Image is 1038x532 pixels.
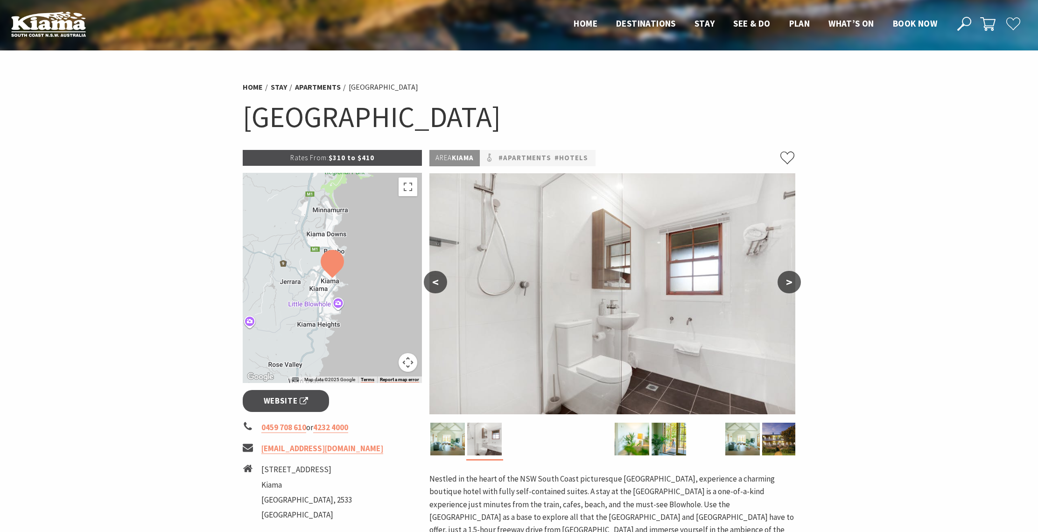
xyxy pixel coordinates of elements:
[399,177,417,196] button: Toggle fullscreen view
[243,82,263,92] a: Home
[778,271,801,293] button: >
[243,150,422,166] p: $310 to $410
[243,390,329,412] a: Website
[261,509,352,521] li: [GEOGRAPHIC_DATA]
[349,81,418,93] li: [GEOGRAPHIC_DATA]
[313,422,348,433] a: 4232 4000
[245,371,276,383] a: Click to see this area on Google Maps
[243,98,795,136] h1: [GEOGRAPHIC_DATA]
[554,152,588,164] a: #Hotels
[11,11,86,37] img: Kiama Logo
[292,376,299,383] button: Keyboard shortcuts
[261,463,352,476] li: [STREET_ADDRESS]
[243,421,422,434] li: or
[762,423,797,455] img: The Bellevue Kiama historic building
[399,353,417,372] button: Map camera controls
[271,82,287,92] a: Stay
[361,377,374,383] a: Terms (opens in new tab)
[380,377,419,383] a: Report a map error
[429,150,480,166] p: Kiama
[574,18,597,29] span: Home
[498,152,551,164] a: #Apartments
[429,173,795,414] img: Superior Apt 6 Bathroom
[261,443,383,454] a: [EMAIL_ADDRESS][DOMAIN_NAME]
[290,153,329,162] span: Rates From:
[789,18,810,29] span: Plan
[616,18,676,29] span: Destinations
[733,18,770,29] span: See & Do
[261,494,352,506] li: [GEOGRAPHIC_DATA], 2533
[694,18,715,29] span: Stay
[564,16,947,32] nav: Main Menu
[467,423,502,455] img: Superior Apt 6 Bathroom
[828,18,874,29] span: What’s On
[261,479,352,491] li: Kiama
[652,423,686,455] img: Beautiful french doors with an indoor palm tree at the entrance and someone sitting in the sun
[435,153,452,162] span: Area
[264,395,309,407] span: Website
[304,377,355,382] span: Map data ©2025 Google
[245,371,276,383] img: Google
[893,18,937,29] span: Book now
[295,82,341,92] a: Apartments
[261,422,306,433] a: 0459 708 610
[424,271,447,293] button: <
[725,423,760,455] img: Main loungeroom with high cieling white walls and comfortable lounge
[615,423,649,455] img: Room with white walls, lamp and slight view of room peering through an indoor palm tree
